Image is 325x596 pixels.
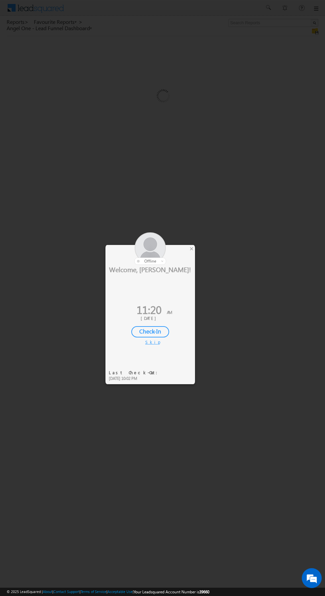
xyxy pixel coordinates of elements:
span: Your Leadsquared Account Number is [134,589,209,594]
div: [DATE] [110,315,190,321]
div: × [188,245,195,252]
span: © 2025 LeadSquared | | | | | [7,589,209,595]
span: AM [167,309,172,315]
div: Welcome, [PERSON_NAME]! [105,265,195,273]
a: About [43,589,52,594]
span: 39660 [199,589,209,594]
div: Check-In [131,326,169,337]
a: Acceptable Use [107,589,133,594]
a: Terms of Service [81,589,106,594]
div: [DATE] 10:02 PM [109,376,162,382]
div: Skip [145,339,155,345]
span: offline [144,259,156,264]
div: Last Check-Out: [109,370,162,376]
span: 11:20 [137,302,162,317]
a: Contact Support [53,589,80,594]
